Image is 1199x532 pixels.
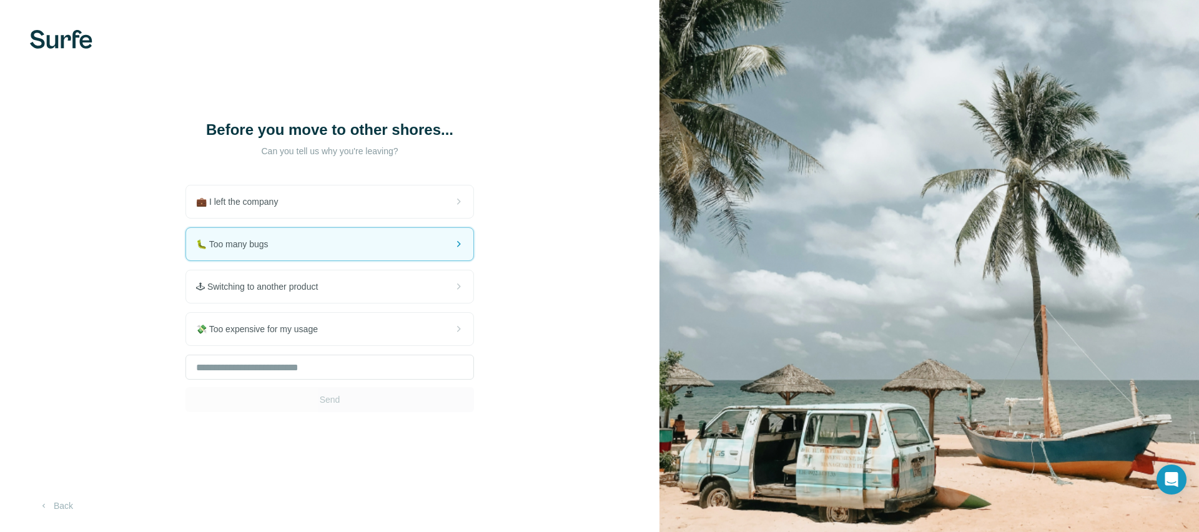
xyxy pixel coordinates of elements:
[1157,465,1187,495] div: Open Intercom Messenger
[205,145,455,157] p: Can you tell us why you're leaving?
[196,238,279,250] span: 🐛 Too many bugs
[196,323,328,335] span: 💸 Too expensive for my usage
[30,495,82,517] button: Back
[205,120,455,140] h1: Before you move to other shores...
[196,280,328,293] span: 🕹 Switching to another product
[30,30,92,49] img: Surfe's logo
[196,195,288,208] span: 💼 I left the company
